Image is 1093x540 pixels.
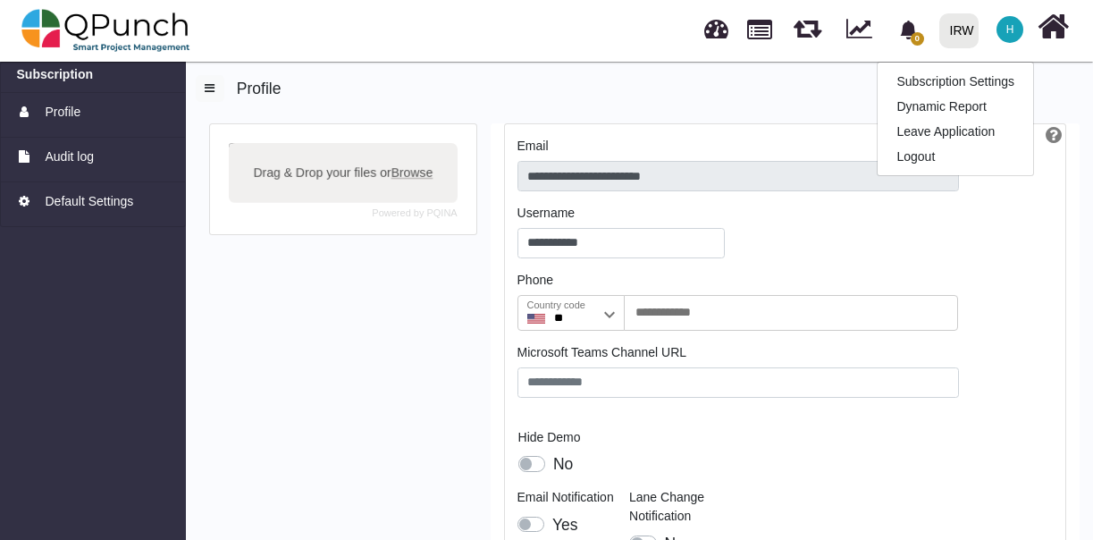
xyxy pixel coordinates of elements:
[247,157,439,189] label: Drag & Drop your files or
[391,165,433,180] span: Browse
[878,119,1033,144] a: Leave Application
[878,94,1033,119] a: Dynamic Report
[950,15,974,46] div: IRW
[45,192,133,211] span: Default Settings
[837,1,888,60] div: Dynamic Report
[878,144,1033,169] a: Logout
[517,137,960,161] legend: Email
[911,32,924,46] span: 0
[517,271,960,295] legend: Phone
[1038,10,1069,44] i: Home
[17,67,94,82] h6: Subscription
[517,343,960,367] legend: Microsoft Teams Channel URL
[372,209,457,217] a: Powered by PQINA
[21,4,190,57] img: qpunch-sp.fa6292f.png
[794,9,821,38] span: Releases
[505,423,599,453] label: Hide Demo
[996,16,1023,43] span: Hishambajwa
[629,488,769,531] legend: Lane Change Notification
[45,148,93,166] span: Audit log
[931,1,986,60] a: IRW
[527,298,585,313] label: Country code
[553,452,573,476] label: No
[893,13,924,46] div: Notification
[517,488,629,512] legend: Email Notification
[986,1,1034,58] a: H
[888,1,932,57] a: bell fill0
[517,204,725,228] legend: Username
[747,12,772,39] span: Projects
[45,103,80,122] span: Profile
[196,75,1080,98] h5: Profile
[704,11,728,38] span: Dashboard
[552,513,578,536] label: Yes
[877,62,1034,176] ul: H
[878,69,1033,94] a: Subscription Settings
[899,21,918,39] svg: bell fill
[1043,121,1065,149] a: Help
[1006,24,1014,35] span: H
